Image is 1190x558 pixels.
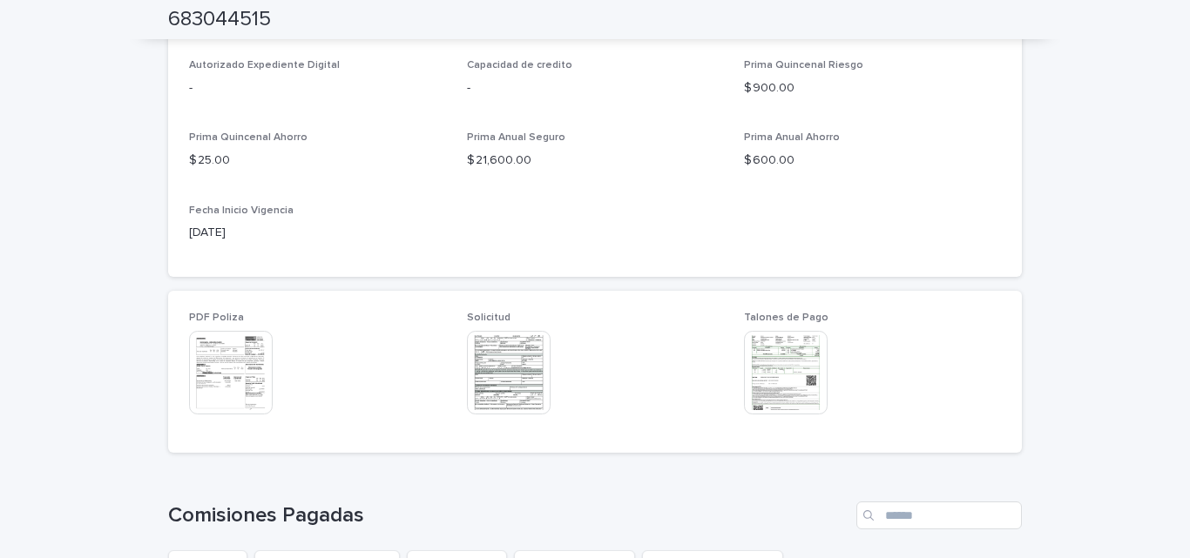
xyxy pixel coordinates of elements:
[744,151,1001,170] p: $ 600.00
[467,60,572,71] span: Capacidad de credito
[744,132,840,143] span: Prima Anual Ahorro
[189,60,340,71] span: Autorizado Expediente Digital
[744,60,863,71] span: Prima Quincenal Riesgo
[168,7,271,32] h2: 683044515
[467,313,510,323] span: Solicitud
[467,79,724,97] p: -
[189,151,446,170] p: $ 25.00
[467,132,565,143] span: Prima Anual Seguro
[189,224,446,242] p: [DATE]
[189,132,308,143] span: Prima Quincenal Ahorro
[744,313,828,323] span: Talones de Pago
[744,79,1001,97] p: $ 900.00
[189,313,244,323] span: PDF Poliza
[168,503,849,528] h1: Comisiones Pagadas
[467,151,724,170] p: $ 21,600.00
[189,205,294,216] span: Fecha Inicio Vigencia
[189,79,446,97] p: -
[856,501,1022,529] input: Search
